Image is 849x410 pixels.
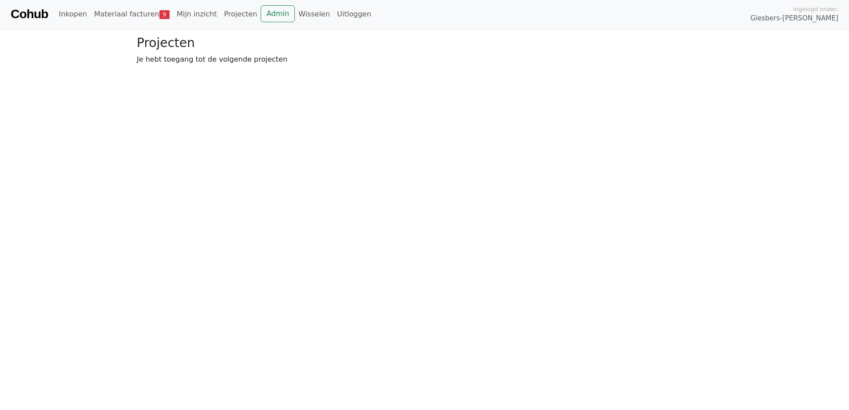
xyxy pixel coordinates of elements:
span: Giesbers-[PERSON_NAME] [750,13,838,24]
a: Admin [261,5,295,22]
a: Projecten [220,5,261,23]
p: Je hebt toegang tot de volgende projecten [137,54,712,65]
a: Inkopen [55,5,90,23]
h3: Projecten [137,35,712,51]
a: Materiaal facturen9 [91,5,173,23]
a: Mijn inzicht [173,5,221,23]
span: 9 [159,10,170,19]
a: Cohub [11,4,48,25]
a: Uitloggen [333,5,375,23]
span: Ingelogd onder: [793,5,838,13]
a: Wisselen [295,5,333,23]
